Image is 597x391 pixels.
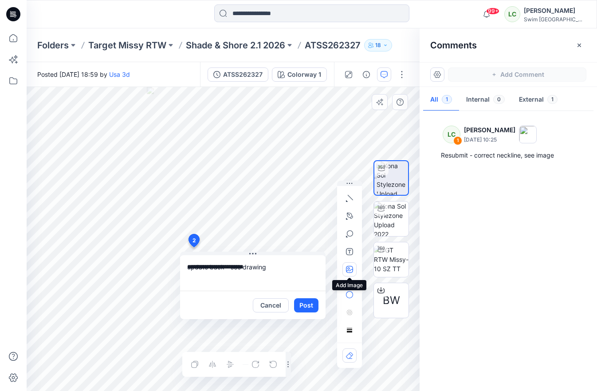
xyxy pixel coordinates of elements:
[223,70,263,79] div: ATSS262327
[423,89,459,111] button: All
[430,40,477,51] h2: Comments
[524,16,586,23] div: Swim [GEOGRAPHIC_DATA]
[383,292,400,308] span: BW
[374,201,408,236] img: Kona Sol Stylezone Upload 2022
[37,39,69,51] a: Folders
[109,71,130,78] a: Usa 3d
[305,39,361,51] p: ATSS262327
[272,67,327,82] button: Colorway 1
[443,126,460,143] div: LC
[442,95,452,104] span: 1
[253,298,289,312] button: Cancel
[88,39,166,51] a: Target Missy RTW
[377,161,408,195] img: Kona Sol Stylezone Upload 2022
[37,70,130,79] span: Posted [DATE] 18:59 by
[464,125,515,135] p: [PERSON_NAME]
[364,39,392,51] button: 18
[493,95,505,104] span: 0
[486,8,499,15] span: 99+
[504,6,520,22] div: LC
[374,245,408,273] img: TGT RTW Missy-10 SZ TT
[375,40,381,50] p: 18
[459,89,512,111] button: Internal
[208,67,268,82] button: ATSS262327
[186,39,285,51] a: Shade & Shore 2.1 2026
[287,70,321,79] div: Colorway 1
[524,5,586,16] div: [PERSON_NAME]
[453,136,462,145] div: 1
[547,95,558,104] span: 1
[294,298,318,312] button: Post
[448,67,586,82] button: Add Comment
[464,135,515,144] p: [DATE] 10:25
[512,89,565,111] button: External
[441,150,576,161] div: Resubmit - correct neckline, see image
[192,237,196,245] span: 2
[359,67,373,82] button: Details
